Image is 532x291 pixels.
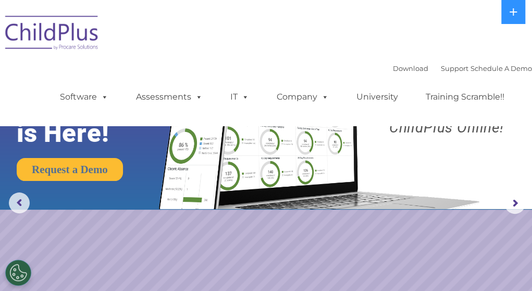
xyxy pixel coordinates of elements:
font: | [393,64,532,72]
a: Support [441,64,468,72]
a: Schedule A Demo [471,64,532,72]
a: Download [393,64,428,72]
a: Training Scramble!! [415,87,515,107]
a: University [346,87,409,107]
a: Software [50,87,119,107]
button: Cookies Settings [5,260,31,286]
rs-layer: Boost your productivity and streamline your success in ChildPlus Online! [367,67,525,135]
a: IT [220,87,259,107]
a: Assessments [126,87,213,107]
a: Request a Demo [17,158,123,181]
a: Company [266,87,339,107]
